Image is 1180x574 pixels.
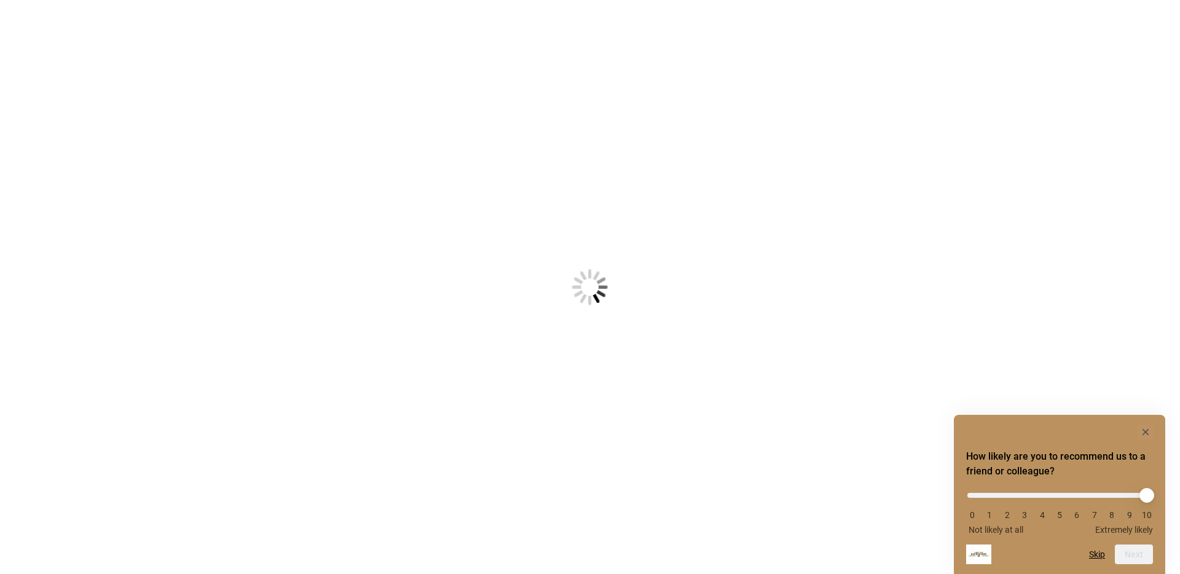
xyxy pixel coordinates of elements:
li: 1 [983,510,996,520]
li: 10 [1141,510,1153,520]
li: 5 [1053,510,1066,520]
li: 7 [1088,510,1101,520]
li: 9 [1123,510,1136,520]
div: How likely are you to recommend us to a friend or colleague? Select an option from 0 to 10, with ... [966,484,1153,535]
button: Hide survey [1138,425,1153,439]
li: 3 [1018,510,1031,520]
div: How likely are you to recommend us to a friend or colleague? Select an option from 0 to 10, with ... [966,425,1153,564]
span: Not likely at all [969,525,1023,535]
span: Extremely likely [1095,525,1153,535]
button: Skip [1089,549,1105,559]
li: 8 [1106,510,1118,520]
img: Loading [511,208,669,366]
li: 6 [1071,510,1083,520]
h2: How likely are you to recommend us to a friend or colleague? Select an option from 0 to 10, with ... [966,449,1153,479]
li: 2 [1001,510,1013,520]
button: Next question [1115,545,1153,564]
li: 0 [966,510,978,520]
li: 4 [1036,510,1048,520]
